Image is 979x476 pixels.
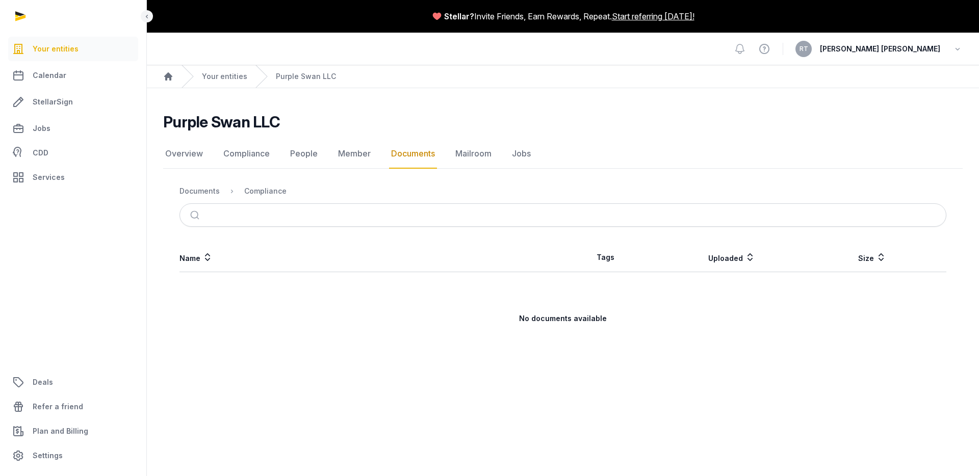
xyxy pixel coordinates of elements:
[8,370,138,394] a: Deals
[33,171,65,183] span: Services
[33,122,50,135] span: Jobs
[8,394,138,419] a: Refer a friend
[563,243,648,272] th: Tags
[8,116,138,141] a: Jobs
[648,243,815,272] th: Uploaded
[389,139,437,169] a: Documents
[33,43,79,55] span: Your entities
[33,401,83,413] span: Refer a friend
[336,139,373,169] a: Member
[8,63,138,88] a: Calendar
[163,139,205,169] a: Overview
[33,96,73,108] span: StellarSign
[8,165,138,190] a: Services
[163,139,963,169] nav: Tabs
[180,313,946,324] h3: No documents available
[276,71,336,82] a: Purple Swan LLC
[244,186,287,196] div: Compliance
[33,376,53,388] span: Deals
[795,358,979,476] iframe: Chat Widget
[800,46,808,52] span: RT
[179,243,563,272] th: Name
[444,10,474,22] span: Stellar?
[288,139,320,169] a: People
[184,204,208,226] button: Submit
[795,41,812,57] button: RT
[510,139,533,169] a: Jobs
[202,71,247,82] a: Your entities
[179,186,220,196] div: Documents
[8,443,138,468] a: Settings
[147,65,979,88] nav: Breadcrumb
[612,10,694,22] a: Start referring [DATE]!
[33,425,88,437] span: Plan and Billing
[8,143,138,163] a: CDD
[8,419,138,443] a: Plan and Billing
[815,243,929,272] th: Size
[179,179,946,203] nav: Breadcrumb
[221,139,272,169] a: Compliance
[163,113,280,131] h2: Purple Swan LLC
[453,139,494,169] a: Mailroom
[33,449,63,462] span: Settings
[33,147,48,159] span: CDD
[33,69,66,82] span: Calendar
[8,90,138,114] a: StellarSign
[8,37,138,61] a: Your entities
[820,43,940,55] span: [PERSON_NAME] [PERSON_NAME]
